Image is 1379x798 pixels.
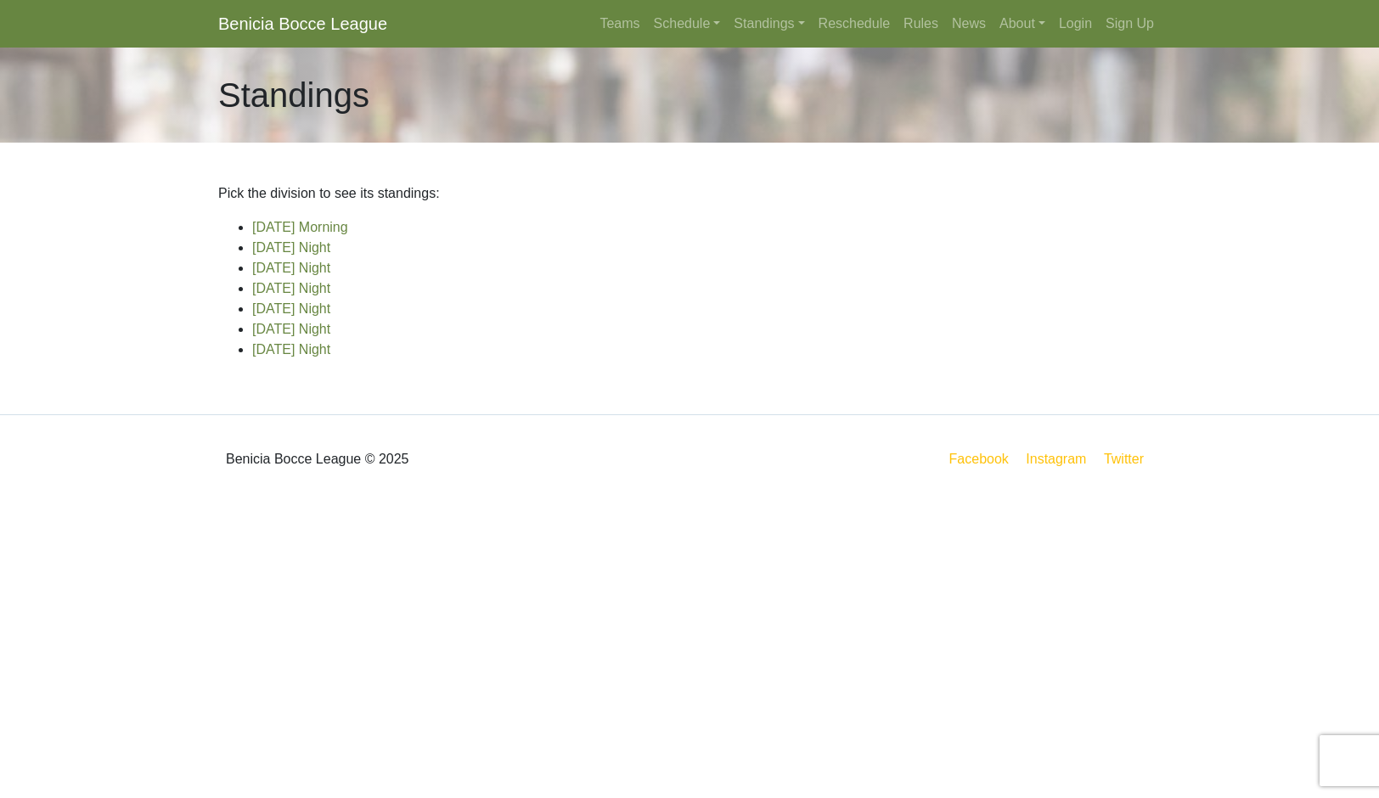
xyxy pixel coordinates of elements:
[945,7,993,41] a: News
[647,7,728,41] a: Schedule
[218,183,1161,204] p: Pick the division to see its standings:
[205,429,689,490] div: Benicia Bocce League © 2025
[252,220,348,234] a: [DATE] Morning
[1100,448,1157,469] a: Twitter
[252,342,330,357] a: [DATE] Night
[252,240,330,255] a: [DATE] Night
[252,301,330,316] a: [DATE] Night
[252,281,330,295] a: [DATE] Night
[993,7,1052,41] a: About
[218,75,369,115] h1: Standings
[1052,7,1099,41] a: Login
[812,7,898,41] a: Reschedule
[946,448,1012,469] a: Facebook
[252,322,330,336] a: [DATE] Night
[727,7,811,41] a: Standings
[218,7,387,41] a: Benicia Bocce League
[252,261,330,275] a: [DATE] Night
[593,7,646,41] a: Teams
[1022,448,1089,469] a: Instagram
[1099,7,1161,41] a: Sign Up
[897,7,945,41] a: Rules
